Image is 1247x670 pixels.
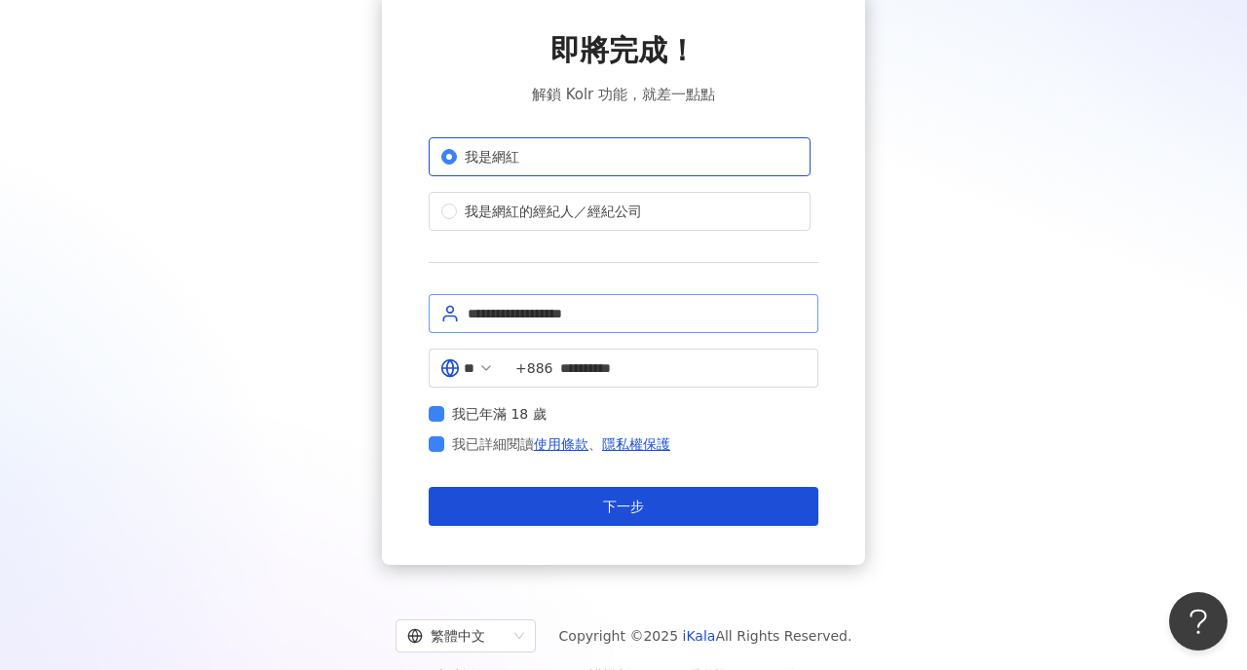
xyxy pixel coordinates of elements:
[559,624,852,648] span: Copyright © 2025 All Rights Reserved.
[603,499,644,514] span: 下一步
[452,432,670,456] span: 我已詳細閱讀 、
[429,487,818,526] button: 下一步
[407,620,507,651] div: 繁體中文
[602,436,670,452] a: 隱私權保護
[683,628,716,644] a: iKala
[515,357,552,379] span: +886
[550,30,697,71] span: 即將完成！
[457,146,527,167] span: 我是網紅
[534,436,588,452] a: 使用條款
[457,201,650,222] span: 我是網紅的經紀人／經紀公司
[444,403,554,425] span: 我已年滿 18 歲
[532,83,715,106] span: 解鎖 Kolr 功能，就差一點點
[1169,592,1228,651] iframe: Help Scout Beacon - Open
